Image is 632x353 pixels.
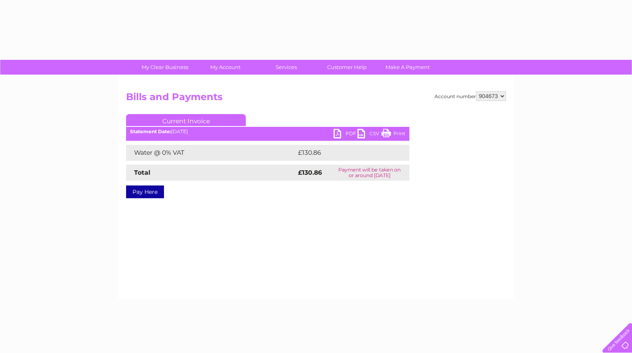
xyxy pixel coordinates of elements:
[126,91,506,106] h2: Bills and Payments
[330,165,409,181] td: Payment will be taken on or around [DATE]
[296,145,395,161] td: £130.86
[193,60,259,75] a: My Account
[375,60,440,75] a: Make A Payment
[314,60,380,75] a: Customer Help
[130,128,171,134] b: Statement Date:
[434,91,506,101] div: Account number
[334,129,357,140] a: PDF
[126,145,296,161] td: Water @ 0% VAT
[132,60,198,75] a: My Clear Business
[298,169,322,176] strong: £130.86
[381,129,405,140] a: Print
[126,129,409,134] div: [DATE]
[126,114,246,126] a: Current Invoice
[126,185,164,198] a: Pay Here
[357,129,381,140] a: CSV
[134,169,150,176] strong: Total
[253,60,319,75] a: Services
